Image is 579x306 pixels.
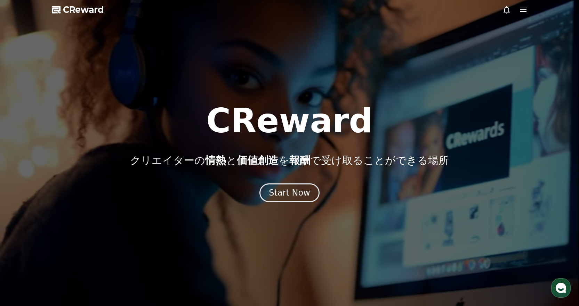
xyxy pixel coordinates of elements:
a: Settings [90,220,134,238]
span: Settings [103,231,120,236]
p: クリエイターの と を で受け取ることができる場所 [130,154,449,167]
button: Start Now [259,183,320,202]
span: Home [18,231,30,236]
span: Messages [58,231,78,237]
a: CReward [52,4,104,15]
a: Start Now [259,190,320,197]
span: CReward [63,4,104,15]
h1: CReward [206,104,373,138]
span: 情熱 [205,154,226,166]
span: 価値創造 [237,154,279,166]
a: Messages [46,220,90,238]
a: Home [2,220,46,238]
div: Start Now [269,187,310,198]
span: 報酬 [289,154,310,166]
